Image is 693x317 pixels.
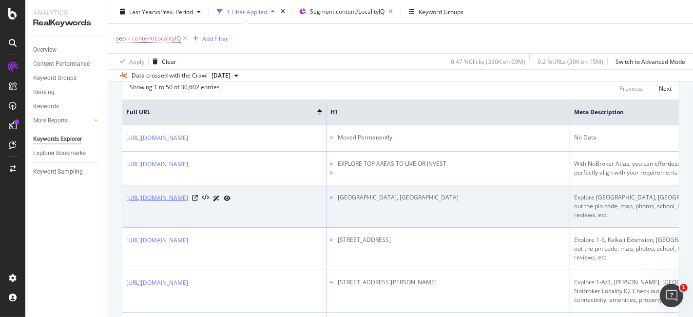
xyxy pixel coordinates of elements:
li: [GEOGRAPHIC_DATA], [GEOGRAPHIC_DATA] [338,193,566,202]
div: 1 Filter Applied [227,7,267,16]
a: [URL][DOMAIN_NAME] [126,159,188,169]
div: Explorer Bookmarks [33,148,86,158]
span: Full URL [126,108,303,117]
button: Segment:content/LocalityIQ [295,4,397,20]
span: vs Prev. Period [154,7,193,16]
span: content/LocalityIQ [132,32,181,45]
a: Keyword Groups [33,73,101,83]
div: Next [659,84,672,93]
button: Next [659,83,672,95]
a: [URL][DOMAIN_NAME] [126,236,188,245]
span: Segment: content/LocalityIQ [310,7,385,16]
div: Apply [129,57,144,65]
li: EXPLORE TOP AREAS TO LIVE OR INVEST [338,159,566,168]
a: Keywords Explorer [33,134,101,144]
button: Clear [149,54,176,69]
div: 0.47 % Clicks ( 330K on 69M ) [451,57,525,65]
a: Keywords [33,101,101,112]
a: Explorer Bookmarks [33,148,101,158]
button: Switch to Advanced Mode [612,54,685,69]
div: Ranking [33,87,55,98]
div: Keywords Explorer [33,134,82,144]
a: [URL][DOMAIN_NAME] [126,193,188,203]
button: View HTML Source [202,195,209,201]
button: [DATE] [208,70,242,81]
a: Visit Online Page [192,195,198,201]
div: Previous [619,84,643,93]
button: Apply [116,54,144,69]
a: URL Inspection [224,193,231,203]
span: 2025 Sep. 1st [212,71,231,80]
div: Keyword Groups [33,73,77,83]
div: More Reports [33,116,68,126]
div: RealKeywords [33,18,100,29]
li: [STREET_ADDRESS][PERSON_NAME] [338,278,566,287]
a: [URL][DOMAIN_NAME] [126,278,188,288]
div: Keyword Groups [419,7,463,16]
iframe: Intercom live chat [660,284,683,307]
span: Last Year [129,7,154,16]
div: Data crossed with the Crawl [132,71,208,80]
div: times [279,7,287,17]
span: 1 [680,284,688,292]
span: H1 [330,108,551,117]
a: More Reports [33,116,91,126]
a: AI Url Details [213,193,220,203]
a: [URL][DOMAIN_NAME] [126,133,188,143]
div: Switch to Advanced Mode [616,57,685,65]
a: Ranking [33,87,101,98]
button: Last YearvsPrev. Period [116,4,205,20]
div: Content Performance [33,59,90,69]
div: Showing 1 to 50 of 30,602 entries [130,83,220,95]
a: Content Performance [33,59,101,69]
div: Clear [162,57,176,65]
span: = [127,34,131,42]
button: 1 Filter Applied [213,4,279,20]
div: Add Filter [202,34,228,42]
div: 0.2 % URLs ( 30K on 15M ) [538,57,603,65]
a: Overview [33,45,101,55]
button: Previous [619,83,643,95]
li: [STREET_ADDRESS] [338,236,566,244]
div: Keyword Sampling [33,167,83,177]
div: Analytics [33,8,100,18]
button: Add Filter [189,33,228,44]
div: Keywords [33,101,59,112]
button: Keyword Groups [405,4,467,20]
div: Overview [33,45,57,55]
a: Keyword Sampling [33,167,101,177]
span: seo [116,34,126,42]
li: Moved Permanently [338,133,566,142]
